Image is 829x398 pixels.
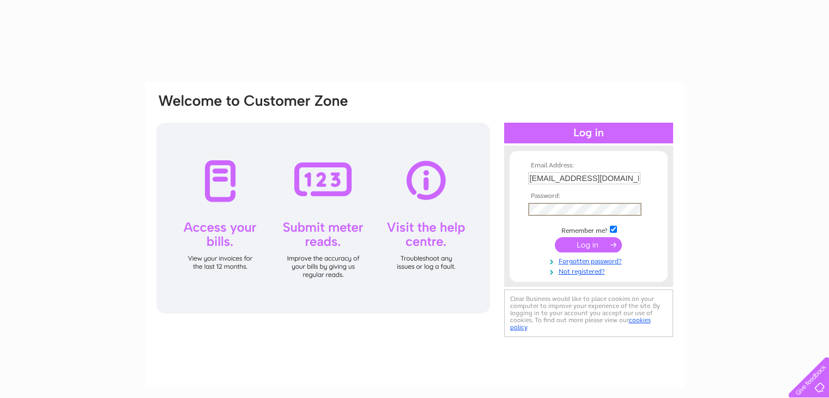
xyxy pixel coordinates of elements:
[525,192,652,200] th: Password:
[525,224,652,235] td: Remember me?
[528,266,652,276] a: Not registered?
[504,290,673,337] div: Clear Business would like to place cookies on your computer to improve your experience of the sit...
[555,237,622,252] input: Submit
[510,316,651,331] a: cookies policy
[525,162,652,170] th: Email Address:
[528,255,652,266] a: Forgotten password?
